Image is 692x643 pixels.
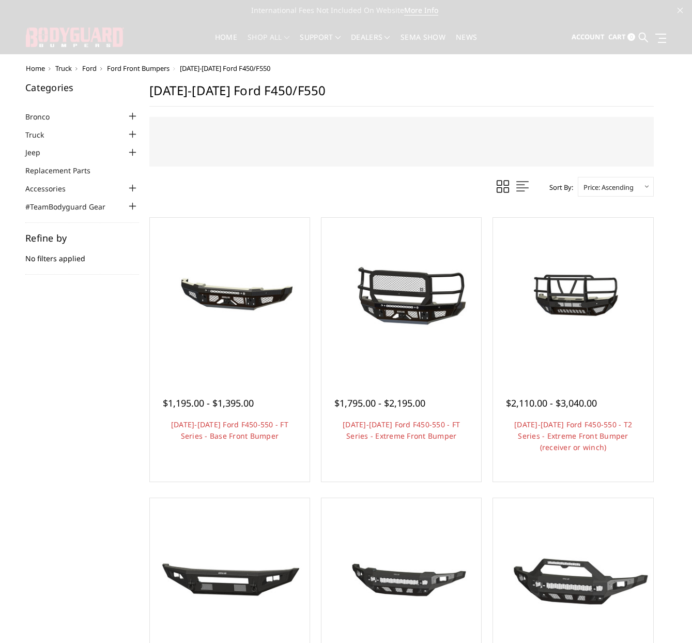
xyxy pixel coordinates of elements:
[25,111,63,122] a: Bronco
[82,64,97,73] a: Ford
[215,34,237,54] a: Home
[180,64,270,73] span: [DATE]-[DATE] Ford F450/F550
[25,165,103,176] a: Replacement Parts
[514,420,632,452] a: [DATE]-[DATE] Ford F450-550 - T2 Series - Extreme Front Bumper (receiver or winch)
[324,220,479,375] a: 2023-2025 Ford F450-550 - FT Series - Extreme Front Bumper 2023-2025 Ford F450-550 - FT Series - ...
[300,34,341,54] a: Support
[149,83,654,107] h1: [DATE]-[DATE] Ford F450/F550
[25,201,118,212] a: #TeamBodyguard Gear
[25,233,139,243] h5: Refine by
[171,420,288,441] a: [DATE]-[DATE] Ford F450-550 - FT Series - Base Front Bumper
[248,34,289,54] a: shop all
[572,32,605,41] span: Account
[496,255,650,341] img: 2023-2025 Ford F450-550 - T2 Series - Extreme Front Bumper (receiver or winch)
[25,233,139,275] div: No filters applied
[334,397,425,409] span: $1,795.00 - $2,195.00
[152,220,307,375] a: 2023-2025 Ford F450-550 - FT Series - Base Front Bumper
[496,542,650,615] img: 2023-2025 Ford F450-550 - Freedom Series - Sport Front Bumper (non-winch)
[55,64,72,73] a: Truck
[107,64,170,73] a: Ford Front Bumpers
[26,27,124,47] img: BODYGUARD BUMPERS
[25,147,53,158] a: Jeep
[608,23,635,51] a: Cart 0
[456,34,477,54] a: News
[627,33,635,41] span: 0
[343,420,460,441] a: [DATE]-[DATE] Ford F450-550 - FT Series - Extreme Front Bumper
[152,543,307,614] img: 2023-2025 Ford F450-550 - A2L Series - Base Front Bumper
[163,397,254,409] span: $1,195.00 - $1,395.00
[496,220,650,375] a: 2023-2025 Ford F450-550 - T2 Series - Extreme Front Bumper (receiver or winch)
[25,83,139,92] h5: Categories
[26,64,45,73] a: Home
[404,5,438,16] a: More Info
[544,180,573,195] label: Sort By:
[25,183,79,194] a: Accessories
[506,397,597,409] span: $2,110.00 - $3,040.00
[608,32,626,41] span: Cart
[351,34,390,54] a: Dealers
[152,262,307,334] img: 2023-2025 Ford F450-550 - FT Series - Base Front Bumper
[25,129,57,140] a: Truck
[401,34,445,54] a: SEMA Show
[572,23,605,51] a: Account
